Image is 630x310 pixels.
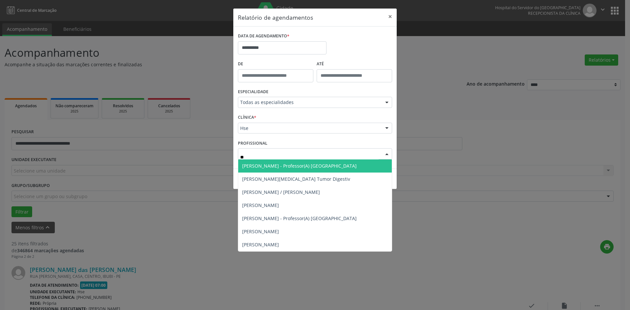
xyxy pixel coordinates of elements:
span: [PERSON_NAME] / [PERSON_NAME] [242,189,320,195]
label: PROFISSIONAL [238,138,267,148]
label: De [238,59,313,69]
label: ATÉ [317,59,392,69]
label: CLÍNICA [238,113,256,123]
span: [PERSON_NAME] [242,228,279,235]
button: Close [384,9,397,25]
span: Todas as especialidades [240,99,379,106]
label: DATA DE AGENDAMENTO [238,31,289,41]
span: Hse [240,125,379,132]
span: [PERSON_NAME][MEDICAL_DATA] Tumor Digestiv [242,176,350,182]
label: ESPECIALIDADE [238,87,268,97]
span: [PERSON_NAME] [242,202,279,208]
span: [PERSON_NAME] - Professor(A) [GEOGRAPHIC_DATA] [242,163,357,169]
span: [PERSON_NAME] - Professor(A) [GEOGRAPHIC_DATA] [242,215,357,221]
span: [PERSON_NAME] [242,241,279,248]
h5: Relatório de agendamentos [238,13,313,22]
